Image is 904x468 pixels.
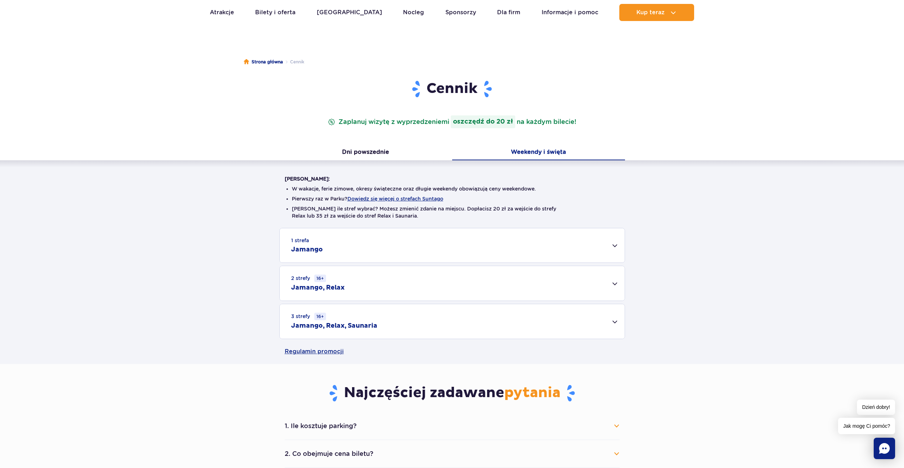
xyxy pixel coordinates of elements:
[326,115,578,128] p: Zaplanuj wizytę z wyprzedzeniem na każdym bilecie!
[314,313,326,320] small: 16+
[292,185,613,192] li: W wakacje, ferie zimowe, okresy świąteczne oraz długie weekendy obowiązują ceny weekendowe.
[542,4,598,21] a: Informacje i pomoc
[445,4,476,21] a: Sponsorzy
[347,196,443,202] button: Dowiedz się więcej o strefach Suntago
[292,195,613,202] li: Pierwszy raz w Parku?
[285,418,620,434] button: 1. Ile kosztuje parking?
[244,58,283,66] a: Strona główna
[291,313,326,320] small: 3 strefy
[874,438,895,459] div: Chat
[292,205,613,219] li: [PERSON_NAME] ile stref wybrać? Możesz zmienić zdanie na miejscu. Dopłacisz 20 zł za wejście do s...
[451,115,515,128] strong: oszczędź do 20 zł
[283,58,304,66] li: Cennik
[285,339,620,364] a: Regulamin promocji
[857,400,895,415] span: Dzień dobry!
[317,4,382,21] a: [GEOGRAPHIC_DATA]
[291,237,309,244] small: 1 strefa
[452,145,625,160] button: Weekendy i święta
[285,446,620,462] button: 2. Co obejmuje cena biletu?
[285,384,620,402] h3: Najczęściej zadawane
[285,80,620,98] h1: Cennik
[255,4,295,21] a: Bilety i oferta
[497,4,520,21] a: Dla firm
[403,4,424,21] a: Nocleg
[838,418,895,434] span: Jak mogę Ci pomóc?
[210,4,234,21] a: Atrakcje
[291,284,345,292] h2: Jamango, Relax
[291,245,323,254] h2: Jamango
[279,145,452,160] button: Dni powszednie
[314,275,326,282] small: 16+
[285,176,330,182] strong: [PERSON_NAME]:
[291,275,326,282] small: 2 strefy
[504,384,561,402] span: pytania
[636,9,665,16] span: Kup teraz
[291,322,377,330] h2: Jamango, Relax, Saunaria
[619,4,694,21] button: Kup teraz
